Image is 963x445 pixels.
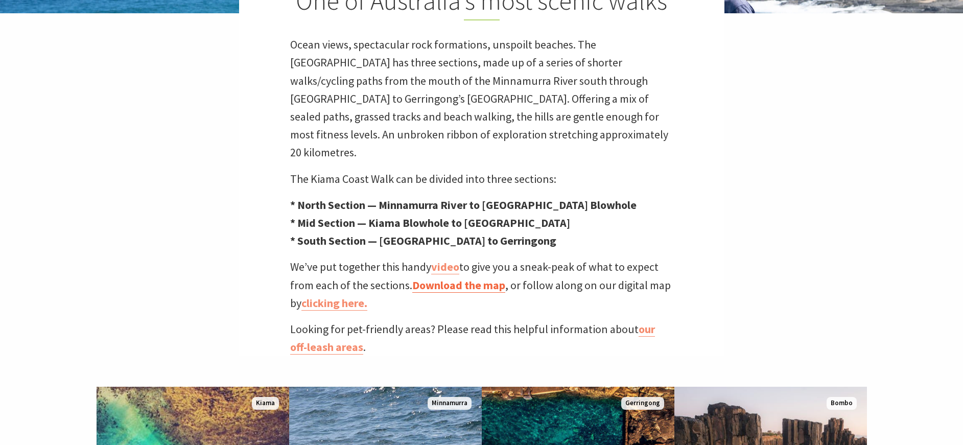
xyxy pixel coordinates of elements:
[431,260,459,274] a: video
[290,233,556,248] strong: * South Section — [GEOGRAPHIC_DATA] to Gerringong
[290,216,570,230] strong: * Mid Section — Kiama Blowhole to [GEOGRAPHIC_DATA]
[290,170,673,188] p: The Kiama Coast Walk can be divided into three sections:
[301,296,367,311] a: clicking here.
[428,397,472,410] span: Minnamurra
[621,397,664,410] span: Gerringong
[827,397,857,410] span: Bombo
[252,397,279,410] span: Kiama
[412,278,505,293] a: Download the map
[290,320,673,356] p: Looking for pet-friendly areas? Please read this helpful information about .
[290,198,637,212] strong: * North Section — Minnamurra River to [GEOGRAPHIC_DATA] Blowhole
[290,36,673,161] p: Ocean views, spectacular rock formations, unspoilt beaches. The [GEOGRAPHIC_DATA] has three secti...
[290,258,673,312] p: We’ve put together this handy to give you a sneak-peak of what to expect from each of the section...
[290,322,655,355] a: our off-leash areas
